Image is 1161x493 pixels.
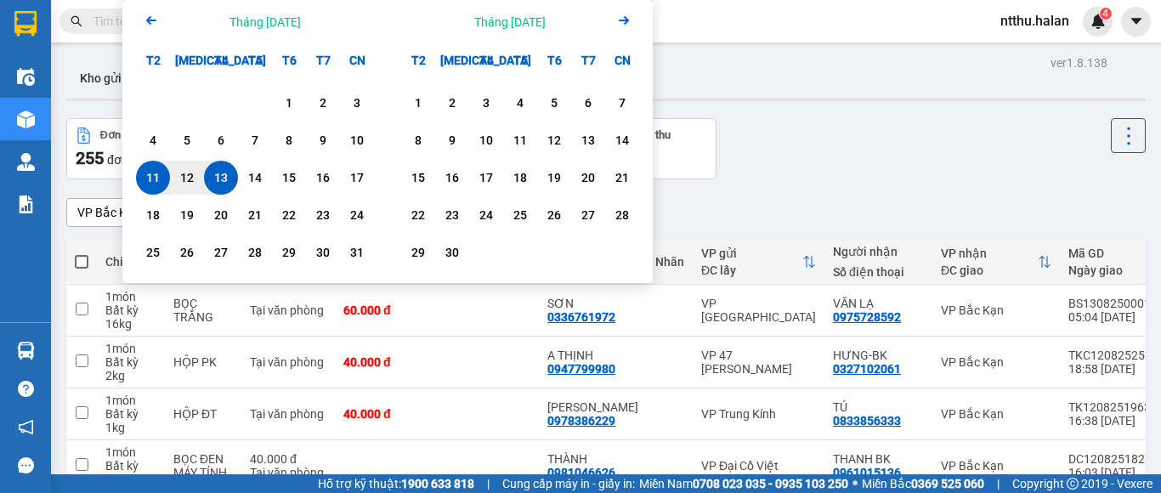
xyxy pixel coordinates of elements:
[503,123,537,157] div: Choose Thứ Năm, tháng 09 11 2025. It's available.
[175,130,199,150] div: 5
[105,303,156,317] div: Bất kỳ
[345,167,369,188] div: 17
[17,342,35,360] img: warehouse-icon
[18,457,34,473] span: message
[250,355,326,369] div: Tại văn phòng
[547,297,638,310] div: SƠN
[701,263,802,277] div: ĐC lấy
[243,167,267,188] div: 14
[66,118,190,179] button: Đơn hàng255đơn
[306,161,340,195] div: Choose Thứ Bảy, tháng 08 16 2025. It's available.
[175,167,199,188] div: 12
[593,118,716,179] button: Chưa thu0đ
[406,93,430,113] div: 1
[204,198,238,232] div: Choose Thứ Tư, tháng 08 20 2025. It's available.
[105,473,156,486] div: 2 kg
[343,355,428,369] div: 40.000 đ
[435,86,469,120] div: Choose Thứ Ba, tháng 09 2 2025. It's available.
[66,58,135,99] button: Kho gửi
[911,477,984,490] strong: 0369 525 060
[250,407,326,421] div: Tại văn phòng
[1067,478,1079,490] span: copyright
[141,10,161,31] svg: Arrow Left
[340,235,374,269] div: Choose Chủ Nhật, tháng 08 31 2025. It's available.
[170,43,204,77] div: [MEDICAL_DATA]
[277,242,301,263] div: 29
[105,445,156,459] div: 1 món
[311,205,335,225] div: 23
[105,355,156,369] div: Bất kỳ
[1051,54,1107,72] div: ver 1.8.138
[250,452,326,466] div: 40.000 đ
[941,407,1051,421] div: VP Bắc Kạn
[610,130,634,150] div: 14
[105,421,156,434] div: 1 kg
[571,43,605,77] div: T7
[1100,8,1112,20] sup: 4
[277,205,301,225] div: 22
[502,474,635,493] span: Cung cấp máy in - giấy in:
[605,43,639,77] div: CN
[576,167,600,188] div: 20
[440,130,464,150] div: 9
[272,161,306,195] div: Choose Thứ Sáu, tháng 08 15 2025. It's available.
[401,86,435,120] div: Choose Thứ Hai, tháng 09 1 2025. It's available.
[141,205,165,225] div: 18
[1121,7,1151,37] button: caret-down
[833,362,901,376] div: 0327102061
[508,93,532,113] div: 4
[340,198,374,232] div: Choose Chủ Nhật, tháng 08 24 2025. It's available.
[542,93,566,113] div: 5
[941,303,1051,317] div: VP Bắc Kạn
[503,161,537,195] div: Choose Thứ Năm, tháng 09 18 2025. It's available.
[401,123,435,157] div: Choose Thứ Hai, tháng 09 8 2025. It's available.
[537,161,571,195] div: Choose Thứ Sáu, tháng 09 19 2025. It's available.
[503,198,537,232] div: Choose Thứ Năm, tháng 09 25 2025. It's available.
[474,205,498,225] div: 24
[508,205,532,225] div: 25
[204,123,238,157] div: Choose Thứ Tư, tháng 08 6 2025. It's available.
[833,265,924,279] div: Số điện thoại
[941,459,1051,473] div: VP Bắc Kạn
[173,355,233,369] div: HỘP PK
[997,474,1000,493] span: |
[655,255,684,269] div: Nhãn
[204,161,238,195] div: Selected end date. Thứ Tư, tháng 08 13 2025. It's available.
[435,43,469,77] div: [MEDICAL_DATA]
[693,477,848,490] strong: 0708 023 035 - 0935 103 250
[272,235,306,269] div: Choose Thứ Sáu, tháng 08 29 2025. It's available.
[238,235,272,269] div: Choose Thứ Năm, tháng 08 28 2025. It's available.
[474,93,498,113] div: 3
[17,195,35,213] img: solution-icon
[605,86,639,120] div: Choose Chủ Nhật, tháng 09 7 2025. It's available.
[1068,414,1158,428] div: 16:38 [DATE]
[17,68,35,86] img: warehouse-icon
[250,466,326,479] div: Tại văn phòng
[605,161,639,195] div: Choose Chủ Nhật, tháng 09 21 2025. It's available.
[306,123,340,157] div: Choose Thứ Bảy, tháng 08 9 2025. It's available.
[833,466,901,479] div: 0961015136
[173,297,233,324] div: BỌC TRẮNG
[343,407,428,421] div: 40.000 đ
[401,43,435,77] div: T2
[306,43,340,77] div: T7
[272,198,306,232] div: Choose Thứ Sáu, tháng 08 22 2025. It's available.
[209,205,233,225] div: 20
[17,153,35,171] img: warehouse-icon
[833,310,901,324] div: 0975728592
[401,198,435,232] div: Choose Thứ Hai, tháng 09 22 2025. It's available.
[105,317,156,331] div: 16 kg
[17,110,35,128] img: warehouse-icon
[508,167,532,188] div: 18
[693,240,824,285] th: Toggle SortBy
[406,242,430,263] div: 29
[311,130,335,150] div: 9
[105,407,156,421] div: Bất kỳ
[170,198,204,232] div: Choose Thứ Ba, tháng 08 19 2025. It's available.
[311,167,335,188] div: 16
[503,43,537,77] div: T5
[571,198,605,232] div: Choose Thứ Bảy, tháng 09 27 2025. It's available.
[1102,8,1108,20] span: 4
[141,167,165,188] div: 11
[576,205,600,225] div: 27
